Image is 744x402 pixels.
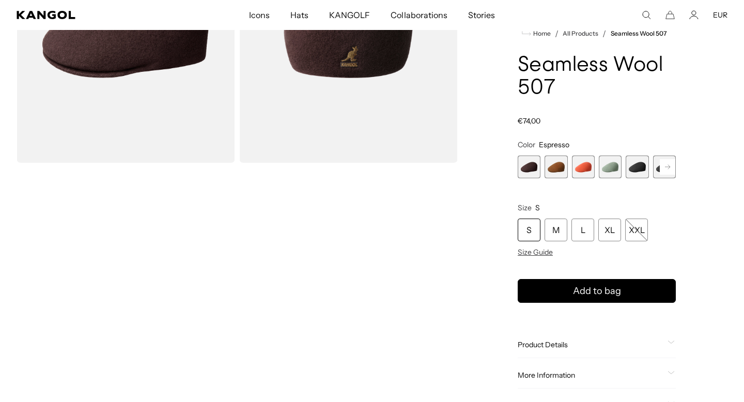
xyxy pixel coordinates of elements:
span: Product Details [518,341,663,350]
div: 4 of 9 [599,156,622,178]
label: Black/Gold [626,156,648,178]
label: Coral Flame [572,156,595,178]
button: EUR [713,10,727,20]
label: Sage Green [599,156,622,178]
a: Account [689,10,699,20]
div: L [571,219,594,242]
span: Home [531,30,551,37]
li: / [598,27,606,40]
label: Espresso [518,156,540,178]
span: Add to bag [573,284,621,298]
div: XL [598,219,621,242]
div: 6 of 9 [653,156,676,178]
label: Black [653,156,676,178]
span: S [535,204,540,213]
div: XXL [625,219,648,242]
span: Color [518,140,535,149]
label: Rustic Caramel [545,156,567,178]
div: 2 of 9 [545,156,567,178]
span: Size Guide [518,248,553,257]
li: / [551,27,559,40]
div: 5 of 9 [626,156,648,178]
span: Size [518,204,532,213]
nav: breadcrumbs [518,27,676,40]
a: Home [522,29,551,38]
span: More Information [518,371,663,380]
div: 3 of 9 [572,156,595,178]
h1: Seamless Wool 507 [518,54,676,100]
a: Kangol [17,11,165,19]
div: S [518,219,540,242]
button: Cart [665,10,675,20]
div: M [545,219,567,242]
div: 1 of 9 [518,156,540,178]
a: All Products [563,30,598,37]
button: Add to bag [518,280,676,303]
a: Seamless Wool 507 [611,30,667,37]
summary: Search here [642,10,651,20]
span: €74,00 [518,116,540,126]
span: Espresso [539,140,569,149]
